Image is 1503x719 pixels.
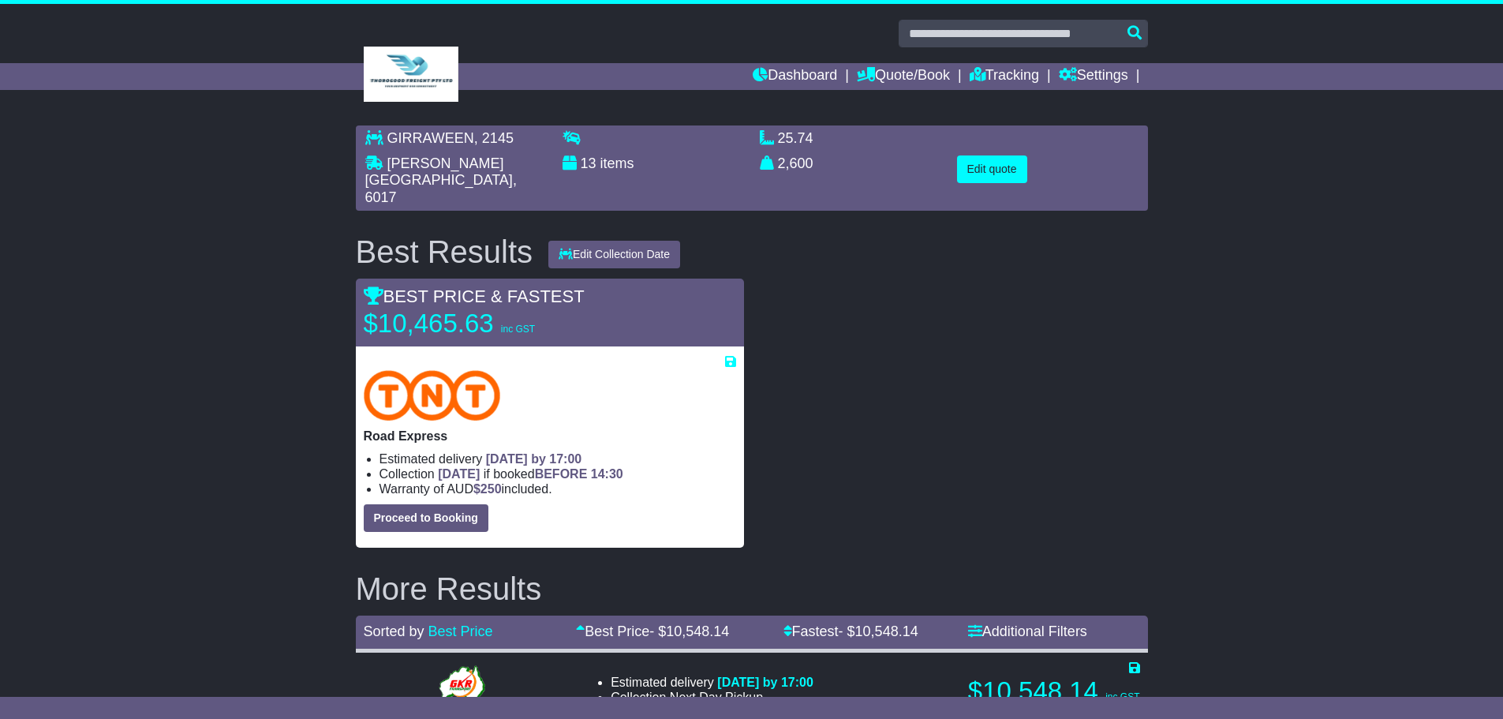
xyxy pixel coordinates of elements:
span: 10,548.14 [855,624,918,639]
span: [DATE] by 17:00 [486,452,582,466]
span: 25.74 [778,130,813,146]
a: Dashboard [753,63,837,90]
p: Road Express [364,429,736,444]
img: TNT Domestic: Road Express [364,370,501,421]
a: Fastest- $10,548.14 [783,624,918,639]
span: GIRRAWEEN [387,130,474,146]
span: $ [473,482,502,496]
p: $10,465.63 [364,308,561,339]
a: Best Price- $10,548.14 [576,624,729,639]
span: [DATE] by 17:00 [717,676,813,689]
button: Proceed to Booking [364,504,488,532]
button: Edit Collection Date [548,241,680,268]
li: Warranty of AUD included. [379,481,736,496]
li: Estimated delivery [379,451,736,466]
span: [DATE] [438,467,480,481]
span: 10,548.14 [666,624,729,639]
span: , 6017 [365,172,517,205]
span: - $ [649,624,729,639]
span: inc GST [501,324,535,335]
img: GKR: GENERAL [435,662,489,710]
p: $10,548.14 [968,676,1140,707]
span: Next Day Pickup [670,691,763,704]
a: Settings [1059,63,1128,90]
div: Best Results [348,234,541,269]
span: BEST PRICE & FASTEST [364,286,585,306]
span: 250 [480,482,502,496]
span: , 2145 [474,130,514,146]
a: Quote/Book [857,63,950,90]
span: - $ [839,624,918,639]
span: Sorted by [364,624,424,639]
h2: More Results [356,571,1148,606]
li: Collection [611,690,813,705]
a: Best Price [428,624,493,639]
a: Additional Filters [968,624,1087,639]
span: if booked [438,467,623,481]
span: items [600,155,634,171]
span: BEFORE [535,467,588,481]
li: Estimated delivery [611,675,813,690]
span: 13 [581,155,596,171]
span: 2,600 [778,155,813,171]
span: 14:30 [591,467,623,481]
li: Collection [379,466,736,481]
span: inc GST [1105,691,1139,702]
button: Edit quote [957,155,1027,183]
a: Tracking [970,63,1039,90]
span: [PERSON_NAME][GEOGRAPHIC_DATA] [365,155,513,189]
